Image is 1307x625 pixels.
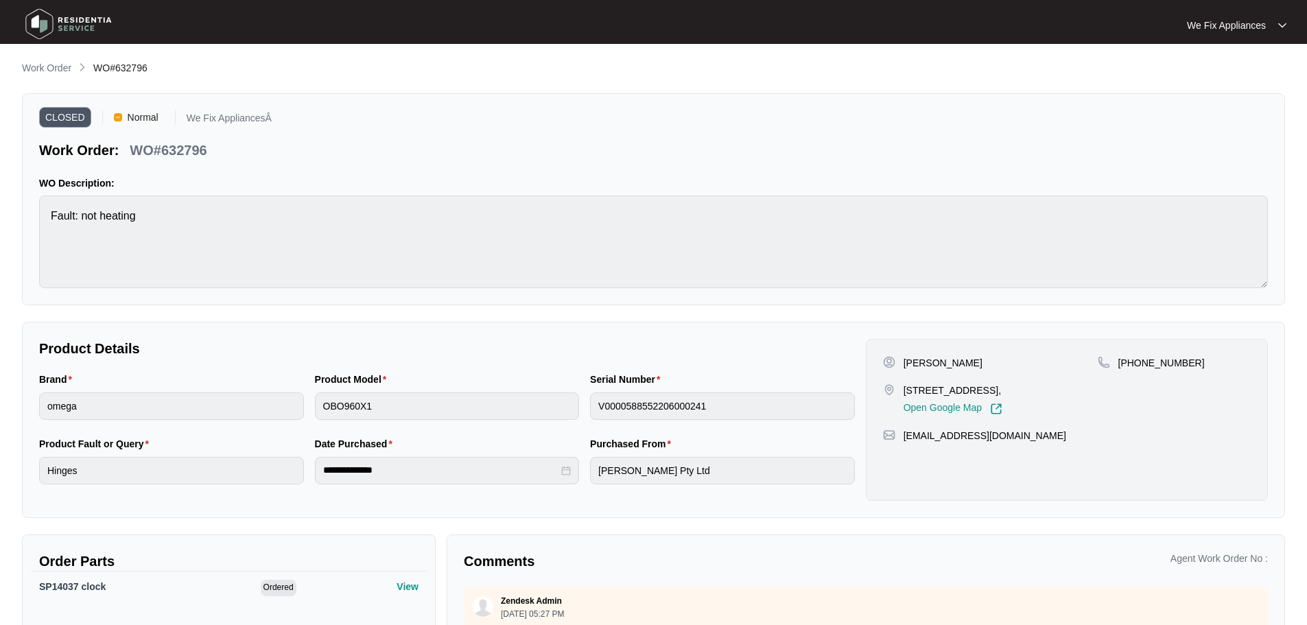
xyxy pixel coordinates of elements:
input: Purchased From [590,457,855,484]
label: Brand [39,373,78,386]
span: WO#632796 [93,62,148,73]
input: Brand [39,392,304,420]
p: Work Order [22,61,71,75]
p: View [397,580,419,593]
p: Product Details [39,339,855,358]
p: [STREET_ADDRESS], [904,384,1002,397]
img: user-pin [883,356,895,368]
img: residentia service logo [21,3,117,45]
span: SP14037 clock [39,581,106,592]
p: [PERSON_NAME] [904,356,982,370]
p: WO Description: [39,176,1268,190]
textarea: Fault: not heating [39,196,1268,288]
p: Order Parts [39,552,419,571]
span: Ordered [261,580,296,596]
p: Agent Work Order No : [1170,552,1268,565]
input: Serial Number [590,392,855,420]
img: Link-External [990,403,1002,415]
span: Normal [122,107,164,128]
img: user.svg [473,596,493,617]
img: chevron-right [77,62,88,73]
img: Vercel Logo [114,113,122,121]
p: [EMAIL_ADDRESS][DOMAIN_NAME] [904,429,1066,443]
label: Product Fault or Query [39,437,154,451]
img: map-pin [1098,356,1110,368]
p: WO#632796 [130,141,207,160]
a: Work Order [19,61,74,76]
input: Product Fault or Query [39,457,304,484]
label: Serial Number [590,373,666,386]
img: dropdown arrow [1278,22,1286,29]
a: Open Google Map [904,403,1002,415]
label: Product Model [315,373,392,386]
p: [PHONE_NUMBER] [1118,356,1205,370]
p: Comments [464,552,856,571]
p: [DATE] 05:27 PM [501,610,564,618]
img: map-pin [883,384,895,396]
p: Work Order: [39,141,119,160]
label: Purchased From [590,437,676,451]
img: map-pin [883,429,895,441]
p: We Fix AppliancesÂ [187,113,272,128]
input: Date Purchased [323,463,559,477]
p: We Fix Appliances [1187,19,1266,32]
p: Zendesk Admin [501,595,562,606]
input: Product Model [315,392,580,420]
label: Date Purchased [315,437,398,451]
span: CLOSED [39,107,91,128]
